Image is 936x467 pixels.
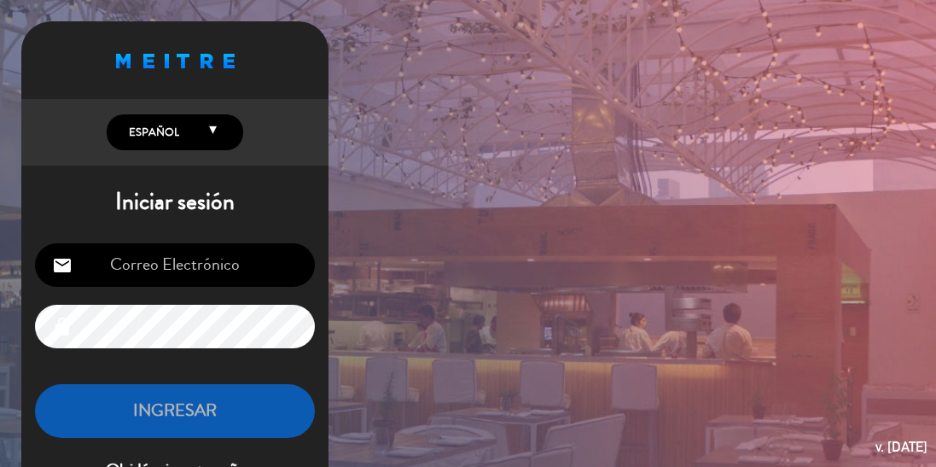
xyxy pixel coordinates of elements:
[52,317,73,337] i: lock
[35,384,315,438] button: INGRESAR
[35,243,315,287] input: Correo Electrónico
[21,188,328,217] h1: Iniciar sesión
[125,124,179,141] span: Español
[875,435,927,458] div: v. [DATE]
[52,255,73,276] i: email
[116,54,235,68] img: MEITRE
